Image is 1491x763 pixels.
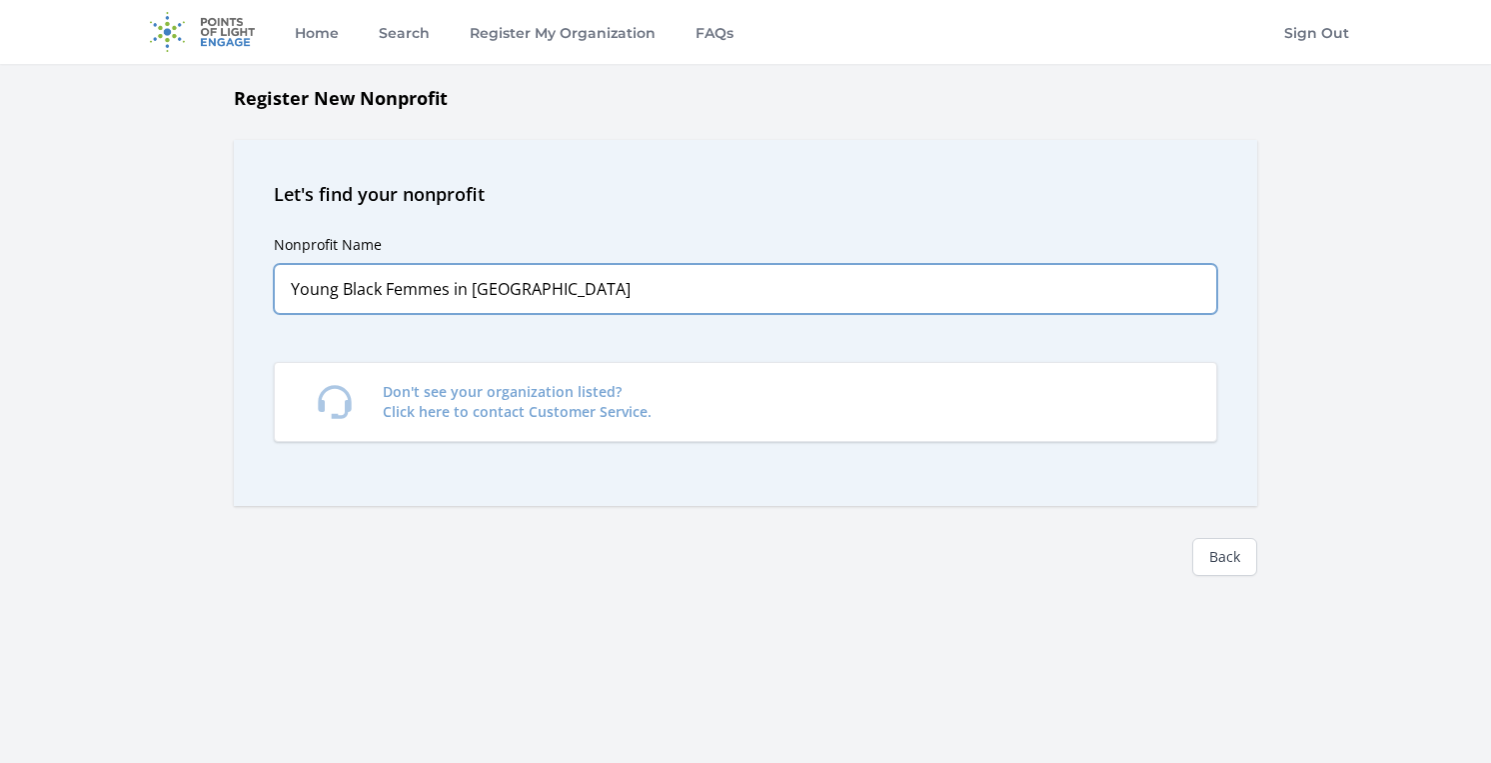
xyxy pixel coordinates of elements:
h1: Register New Nonprofit [234,84,1257,112]
a: Back [1192,538,1257,576]
h2: Let's find your nonprofit [274,180,1217,208]
a: Don't see your organization listed?Click here to contact Customer Service. [274,362,1217,442]
label: Nonprofit Name [274,235,382,254]
p: Don't see your organization listed? Click here to contact Customer Service. [383,382,652,422]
